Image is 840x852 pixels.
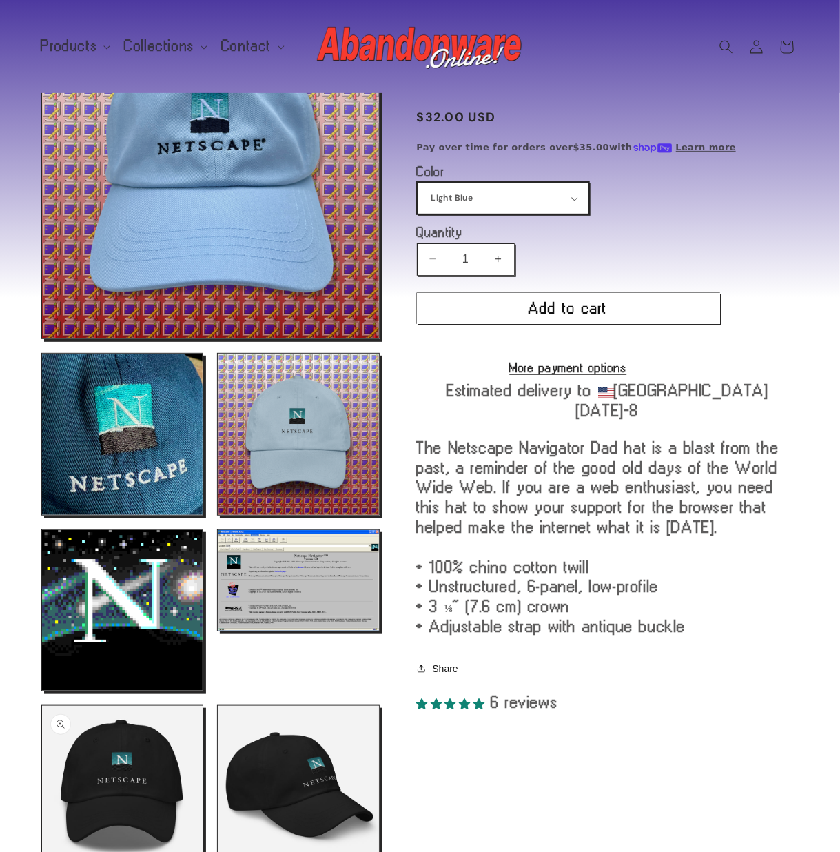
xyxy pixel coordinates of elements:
[41,40,98,52] span: Products
[311,14,529,79] a: Abandonware
[447,381,592,399] b: Estimated delivery to
[417,381,799,420] div: [GEOGRAPHIC_DATA]
[317,19,524,74] img: Abandonware
[417,653,462,684] button: Share
[417,21,799,95] h1: Netscape Navigator Hat
[213,32,290,61] summary: Contact
[417,693,491,711] span: 5.00 stars
[417,225,720,239] label: Quantity
[491,693,557,711] span: 6 reviews
[417,361,720,374] a: More payment options
[711,32,741,62] summary: Search
[417,108,496,127] span: $32.00 USD
[221,40,272,52] span: Contact
[33,32,116,61] summary: Products
[417,438,799,636] div: The Netscape Navigator Dad hat is a blast from the past, a reminder of the good old days of the W...
[417,165,720,179] label: Color
[598,387,615,398] img: US.svg
[417,293,720,324] button: Add to cart
[577,401,639,419] b: [DATE]⁠–8
[124,40,194,52] span: Collections
[116,32,213,61] summary: Collections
